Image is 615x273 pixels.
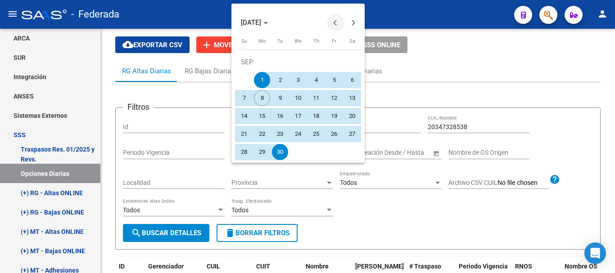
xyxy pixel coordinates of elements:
span: 22 [254,126,270,142]
span: Sa [349,38,355,44]
button: September 4, 2025 [307,71,325,89]
span: 10 [290,90,306,106]
button: September 7, 2025 [235,89,253,107]
button: September 5, 2025 [325,71,343,89]
td: SEP [235,53,361,71]
button: Choose month and year [237,14,271,31]
button: September 19, 2025 [325,107,343,125]
span: [DATE] [241,18,261,27]
span: Tu [277,38,283,44]
span: 8 [254,90,270,106]
button: Next month [344,13,362,31]
button: September 27, 2025 [343,125,361,143]
span: Th [313,38,319,44]
span: 27 [344,126,360,142]
button: September 6, 2025 [343,71,361,89]
button: September 9, 2025 [271,89,289,107]
button: September 1, 2025 [253,71,271,89]
button: September 30, 2025 [271,143,289,161]
button: September 20, 2025 [343,107,361,125]
div: Open Intercom Messenger [584,242,606,264]
span: 4 [308,72,324,88]
button: September 3, 2025 [289,71,307,89]
span: 15 [254,108,270,124]
span: 25 [308,126,324,142]
button: September 17, 2025 [289,107,307,125]
button: September 2, 2025 [271,71,289,89]
span: 6 [344,72,360,88]
span: 9 [272,90,288,106]
button: Previous month [326,13,344,31]
button: September 11, 2025 [307,89,325,107]
span: Su [241,38,247,44]
span: 11 [308,90,324,106]
span: 2 [272,72,288,88]
span: 24 [290,126,306,142]
span: 26 [326,126,342,142]
button: September 24, 2025 [289,125,307,143]
span: 19 [326,108,342,124]
span: 5 [326,72,342,88]
span: 20 [344,108,360,124]
button: September 15, 2025 [253,107,271,125]
button: September 21, 2025 [235,125,253,143]
button: September 10, 2025 [289,89,307,107]
span: 21 [236,126,252,142]
span: Fr [332,38,336,44]
button: September 18, 2025 [307,107,325,125]
span: 12 [326,90,342,106]
span: 3 [290,72,306,88]
button: September 26, 2025 [325,125,343,143]
button: September 25, 2025 [307,125,325,143]
span: 7 [236,90,252,106]
button: September 23, 2025 [271,125,289,143]
button: September 8, 2025 [253,89,271,107]
button: September 12, 2025 [325,89,343,107]
button: September 28, 2025 [235,143,253,161]
span: 17 [290,108,306,124]
span: 14 [236,108,252,124]
span: 23 [272,126,288,142]
button: September 29, 2025 [253,143,271,161]
span: Mo [258,38,266,44]
span: 13 [344,90,360,106]
span: 1 [254,72,270,88]
span: 28 [236,144,252,160]
span: We [294,38,302,44]
button: September 16, 2025 [271,107,289,125]
button: September 14, 2025 [235,107,253,125]
span: 30 [272,144,288,160]
span: 18 [308,108,324,124]
span: 16 [272,108,288,124]
button: September 22, 2025 [253,125,271,143]
span: 29 [254,144,270,160]
button: September 13, 2025 [343,89,361,107]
